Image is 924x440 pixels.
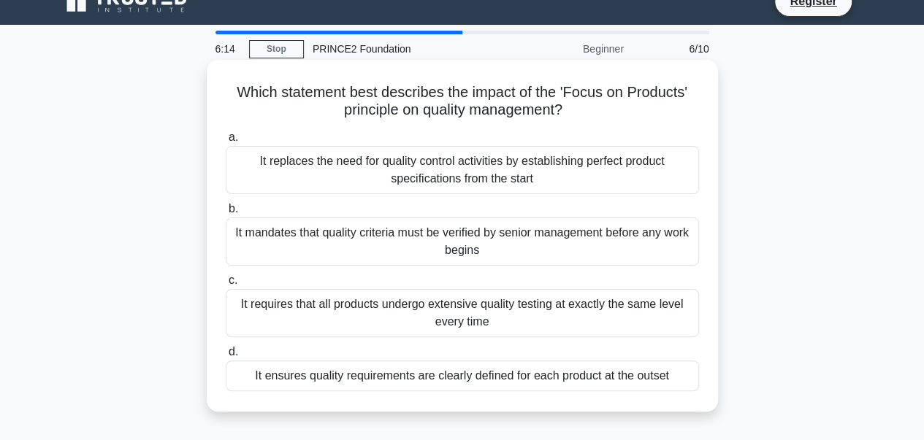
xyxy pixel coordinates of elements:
[226,146,699,194] div: It replaces the need for quality control activities by establishing perfect product specification...
[226,360,699,391] div: It ensures quality requirements are clearly defined for each product at the outset
[229,274,237,286] span: c.
[207,34,249,63] div: 6:14
[249,40,304,58] a: Stop
[229,345,238,358] span: d.
[229,131,238,143] span: a.
[226,217,699,266] div: It mandates that quality criteria must be verified by senior management before any work begins
[304,34,505,63] div: PRINCE2 Foundation
[224,83,700,120] h5: Which statement best describes the impact of the 'Focus on Products' principle on quality managem...
[633,34,718,63] div: 6/10
[505,34,633,63] div: Beginner
[229,202,238,215] span: b.
[226,289,699,337] div: It requires that all products undergo extensive quality testing at exactly the same level every time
